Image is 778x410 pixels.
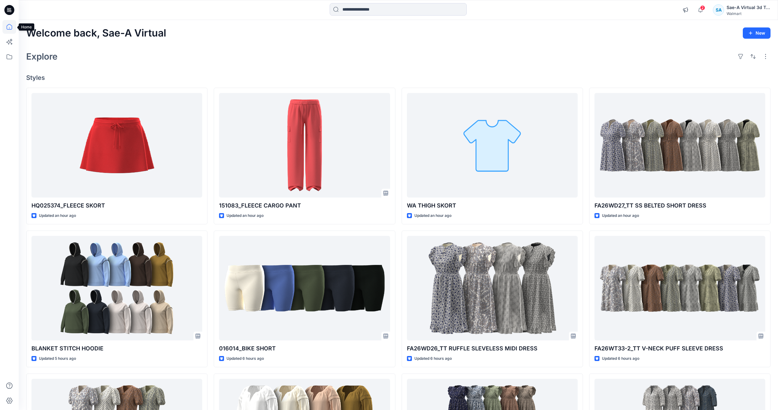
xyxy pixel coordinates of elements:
[219,201,390,210] p: 151083_FLEECE CARGO PANT
[26,51,58,61] h2: Explore
[31,344,202,353] p: BLANKET STITCH HOODIE
[727,4,770,11] div: Sae-A Virtual 3d Team
[414,355,452,362] p: Updated 6 hours ago
[594,344,765,353] p: FA26WT33-2_TT V-NECK PUFF SLEEVE DRESS
[31,236,202,340] a: BLANKET STITCH HOODIE
[407,93,578,198] a: WA THIGH SKORT
[594,236,765,340] a: FA26WT33-2_TT V-NECK PUFF SLEEVE DRESS
[700,5,705,10] span: 2
[39,212,76,219] p: Updated an hour ago
[26,74,771,81] h4: Styles
[219,236,390,340] a: 016014_BIKE SHORT
[219,93,390,198] a: 151083_FLEECE CARGO PANT
[219,344,390,353] p: 016014_BIKE SHORT
[594,201,765,210] p: FA26WD27_TT SS BELTED SHORT DRESS
[743,27,771,39] button: New
[31,93,202,198] a: HQ025374_FLEECE SKORT
[602,212,639,219] p: Updated an hour ago
[26,27,166,39] h2: Welcome back, Sae-A Virtual
[602,355,639,362] p: Updated 6 hours ago
[227,355,264,362] p: Updated 6 hours ago
[727,11,770,16] div: Walmart
[39,355,76,362] p: Updated 5 hours ago
[713,4,724,16] div: SA
[407,201,578,210] p: WA THIGH SKORT
[594,93,765,198] a: FA26WD27_TT SS BELTED SHORT DRESS
[414,212,451,219] p: Updated an hour ago
[407,236,578,340] a: FA26WD26_TT RUFFLE SLEVELESS MIDI DRESS
[407,344,578,353] p: FA26WD26_TT RUFFLE SLEVELESS MIDI DRESS
[227,212,264,219] p: Updated an hour ago
[31,201,202,210] p: HQ025374_FLEECE SKORT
